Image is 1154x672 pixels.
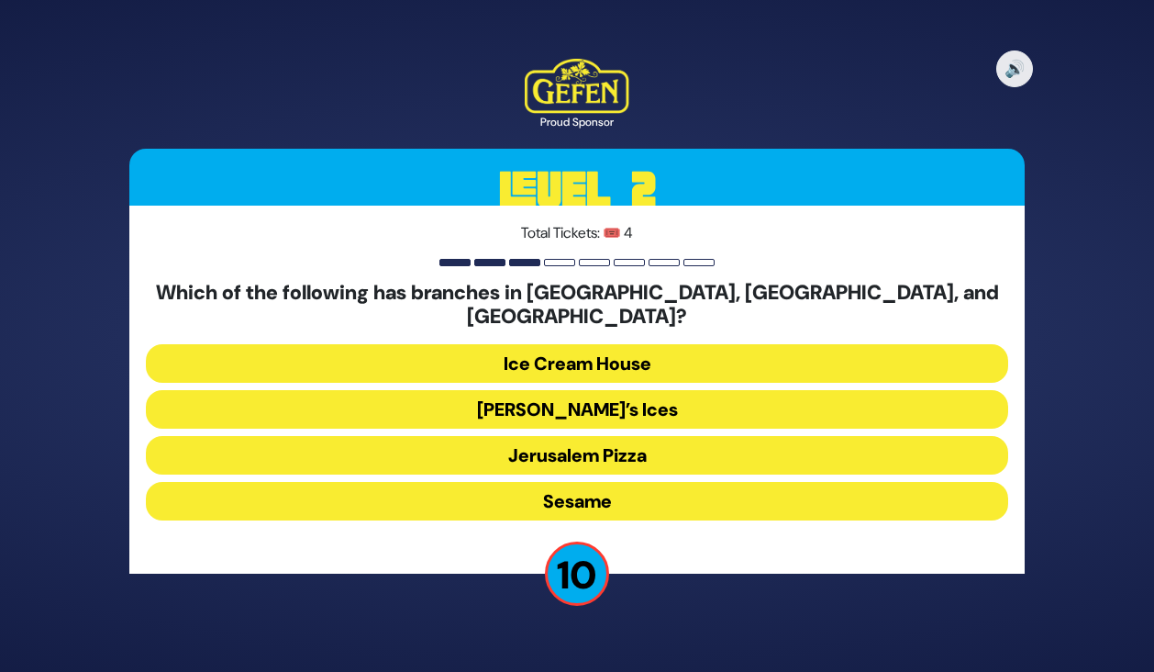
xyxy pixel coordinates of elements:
[146,390,1008,429] button: [PERSON_NAME]’s Ices
[996,50,1033,87] button: 🔊
[525,59,628,114] img: Kedem
[545,542,609,606] p: 10
[146,482,1008,521] button: Sesame
[146,281,1008,330] h5: Which of the following has branches in [GEOGRAPHIC_DATA], [GEOGRAPHIC_DATA], and [GEOGRAPHIC_DATA]?
[146,222,1008,244] p: Total Tickets: 🎟️ 4
[129,149,1025,231] h3: Level 2
[146,344,1008,383] button: Ice Cream House
[525,114,628,130] div: Proud Sponsor
[146,436,1008,475] button: Jerusalem Pizza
